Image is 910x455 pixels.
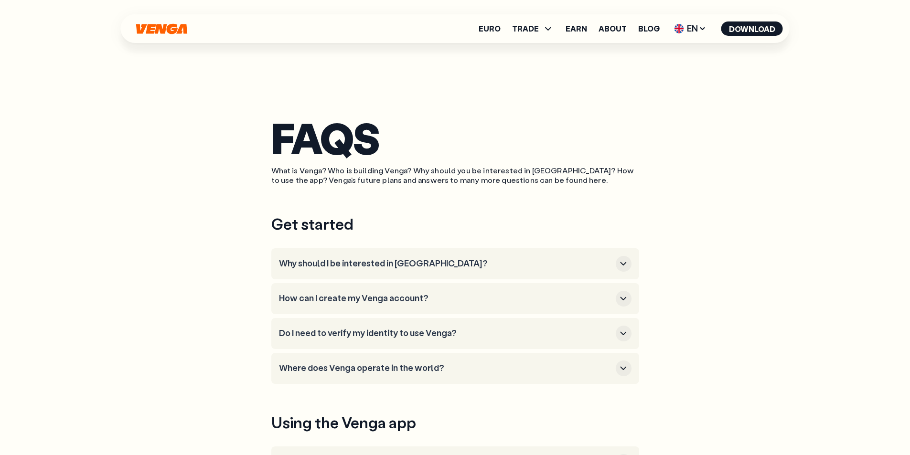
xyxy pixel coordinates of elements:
[271,214,639,234] h3: Get started
[271,413,639,433] h3: Using the Venga app
[512,25,539,32] span: TRADE
[674,24,684,33] img: flag-uk
[279,256,632,272] button: Why should I be interested in [GEOGRAPHIC_DATA]?
[279,326,632,341] button: Do I need to verify my identity to use Venga?
[135,23,189,34] svg: Home
[279,363,612,373] h3: Where does Venga operate in the world?
[479,25,501,32] a: Euro
[512,23,554,34] span: TRADE
[279,328,612,339] h3: Do I need to verify my identity to use Venga?
[279,293,612,304] h3: How can I create my Venga account?
[671,21,710,36] span: EN
[279,360,632,376] button: Where does Venga operate in the world?
[599,25,627,32] a: About
[279,258,612,269] h3: Why should I be interested in [GEOGRAPHIC_DATA]?
[279,291,632,307] button: How can I create my Venga account?
[566,25,587,32] a: Earn
[721,21,783,36] button: Download
[271,166,639,186] p: What is Venga? Who is building Venga? Why should you be interested in [GEOGRAPHIC_DATA]? How to u...
[638,25,660,32] a: Blog
[271,119,639,156] h1: FAQS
